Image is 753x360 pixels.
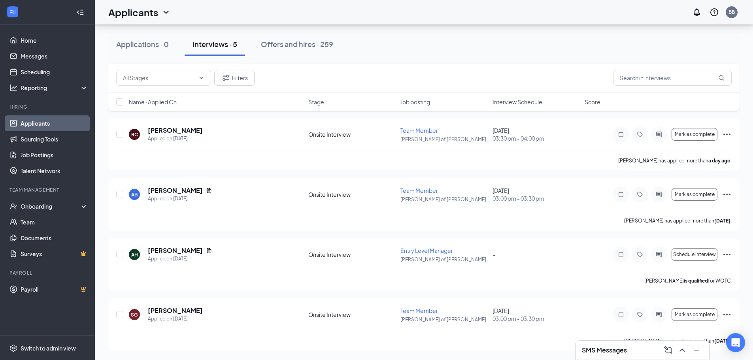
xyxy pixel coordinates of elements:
[400,247,453,254] span: Entry Level Manager
[710,8,719,17] svg: QuestionInfo
[21,163,88,179] a: Talent Network
[21,147,88,163] a: Job Postings
[616,311,626,318] svg: Note
[9,84,17,92] svg: Analysis
[131,251,138,258] div: AH
[714,218,730,224] b: [DATE]
[148,315,203,323] div: Applied on [DATE]
[400,187,438,194] span: Team Member
[21,230,88,246] a: Documents
[672,188,717,201] button: Mark as complete
[675,312,715,317] span: Mark as complete
[400,127,438,134] span: Team Member
[722,130,732,139] svg: Ellipses
[214,70,255,86] button: Filter Filters
[684,278,708,284] b: is qualified
[21,64,88,80] a: Scheduling
[161,8,171,17] svg: ChevronDown
[21,48,88,64] a: Messages
[308,98,324,106] span: Stage
[582,346,627,354] h3: SMS Messages
[616,131,626,138] svg: Note
[654,251,664,258] svg: ActiveChat
[308,130,396,138] div: Onsite Interview
[131,191,138,198] div: AB
[206,247,212,254] svg: Document
[148,255,212,263] div: Applied on [DATE]
[676,344,689,356] button: ChevronUp
[493,126,580,142] div: [DATE]
[708,158,730,164] b: a day ago
[726,333,745,352] div: Open Intercom Messenger
[21,32,88,48] a: Home
[662,344,674,356] button: ComposeMessage
[400,307,438,314] span: Team Member
[493,187,580,202] div: [DATE]
[672,248,717,261] button: Schedule interview
[148,135,203,143] div: Applied on [DATE]
[722,310,732,319] svg: Ellipses
[21,115,88,131] a: Applicants
[206,187,212,194] svg: Document
[672,128,717,141] button: Mark as complete
[722,190,732,199] svg: Ellipses
[616,191,626,198] svg: Note
[148,246,203,255] h5: [PERSON_NAME]
[654,311,664,318] svg: ActiveChat
[493,98,542,106] span: Interview Schedule
[9,270,87,276] div: Payroll
[9,202,17,210] svg: UserCheck
[21,281,88,297] a: PayrollCrown
[675,192,715,197] span: Mark as complete
[635,191,645,198] svg: Tag
[261,39,333,49] div: Offers and hires · 259
[728,9,735,15] div: BB
[654,131,664,138] svg: ActiveChat
[9,344,17,352] svg: Settings
[718,75,725,81] svg: MagnifyingGlass
[129,98,177,106] span: Name · Applied On
[123,74,195,82] input: All Stages
[148,126,203,135] h5: [PERSON_NAME]
[616,251,626,258] svg: Note
[400,196,488,203] p: [PERSON_NAME] of [PERSON_NAME]
[9,187,87,193] div: Team Management
[635,311,645,318] svg: Tag
[663,345,673,355] svg: ComposeMessage
[21,214,88,230] a: Team
[690,344,703,356] button: Minimize
[400,256,488,263] p: [PERSON_NAME] of [PERSON_NAME]
[76,8,84,16] svg: Collapse
[21,84,89,92] div: Reporting
[192,39,237,49] div: Interviews · 5
[624,217,732,224] p: [PERSON_NAME] has applied more than .
[618,157,732,164] p: [PERSON_NAME] has applied more than .
[654,191,664,198] svg: ActiveChat
[21,131,88,147] a: Sourcing Tools
[308,190,396,198] div: Onsite Interview
[613,70,732,86] input: Search in interviews
[198,75,204,81] svg: ChevronDown
[493,307,580,322] div: [DATE]
[644,277,732,284] p: [PERSON_NAME] for WOTC.
[493,251,495,258] span: -
[308,311,396,319] div: Onsite Interview
[9,104,87,110] div: Hiring
[692,345,701,355] svg: Minimize
[131,131,138,138] div: RC
[400,136,488,143] p: [PERSON_NAME] of [PERSON_NAME]
[722,250,732,259] svg: Ellipses
[9,8,17,16] svg: WorkstreamLogo
[673,252,716,257] span: Schedule interview
[635,131,645,138] svg: Tag
[148,186,203,195] h5: [PERSON_NAME]
[692,8,702,17] svg: Notifications
[635,251,645,258] svg: Tag
[21,246,88,262] a: SurveysCrown
[678,345,687,355] svg: ChevronUp
[400,316,488,323] p: [PERSON_NAME] of [PERSON_NAME]
[116,39,169,49] div: Applications · 0
[493,315,580,322] span: 03:00 pm - 03:30 pm
[493,194,580,202] span: 03:00 pm - 03:30 pm
[493,134,580,142] span: 03:30 pm - 04:00 pm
